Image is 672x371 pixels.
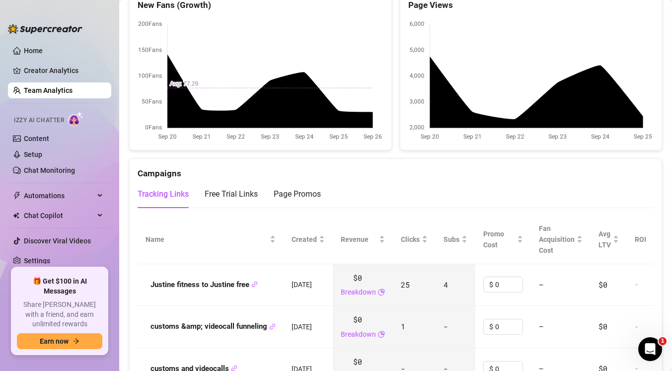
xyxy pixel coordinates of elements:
[138,159,654,180] div: Campaigns
[638,337,662,361] iframe: Intercom live chat
[401,234,420,245] span: Clicks
[341,287,376,297] a: Breakdown
[292,323,312,331] span: [DATE]
[598,230,611,249] span: Avg LTV
[138,188,189,200] div: Tracking Links
[401,280,409,290] span: 25
[539,280,543,290] span: —
[444,234,459,245] span: Subs
[539,321,543,331] span: —
[495,277,523,292] input: Enter cost
[24,188,94,204] span: Automations
[8,24,82,34] img: logo-BBDzfeDw.svg
[269,323,276,330] span: link
[274,188,321,200] div: Page Promos
[14,116,64,125] span: Izzy AI Chatter
[13,192,21,200] span: thunderbolt
[24,63,103,78] a: Creator Analytics
[269,323,276,330] button: Copy Link
[17,277,102,296] span: 🎁 Get $100 in AI Messages
[150,322,276,331] strong: customs &amp; videocall funneling
[150,280,258,289] strong: Justine fitness to Justine free
[378,287,385,297] span: pie-chart
[205,188,258,200] div: Free Trial Links
[40,337,69,345] span: Earn now
[17,300,102,329] span: Share [PERSON_NAME] with a friend, and earn unlimited rewards
[13,212,19,219] img: Chat Copilot
[24,166,75,174] a: Chat Monitoring
[24,237,91,245] a: Discover Viral Videos
[341,329,376,340] a: Breakdown
[341,234,377,245] span: Revenue
[292,234,317,245] span: Created
[598,321,607,331] span: $0
[17,333,102,349] button: Earn nowarrow-right
[24,150,42,158] a: Setup
[24,257,50,265] a: Settings
[24,47,43,55] a: Home
[598,280,607,290] span: $0
[24,86,73,94] a: Team Analytics
[659,337,667,345] span: 1
[635,235,646,243] span: ROI
[24,208,94,223] span: Chat Copilot
[483,228,515,250] span: Promo Cost
[495,319,523,334] input: Enter cost
[353,356,362,368] span: $0
[444,321,448,331] span: -
[251,281,258,289] button: Copy Link
[353,314,362,326] span: $0
[444,280,448,290] span: 4
[378,329,385,340] span: pie-chart
[539,224,575,254] span: Fan Acquisition Cost
[401,321,405,331] span: 1
[68,112,83,126] img: AI Chatter
[292,281,312,289] span: [DATE]
[73,338,79,345] span: arrow-right
[353,272,362,284] span: $0
[251,281,258,288] span: link
[146,234,268,245] span: Name
[24,135,49,143] a: Content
